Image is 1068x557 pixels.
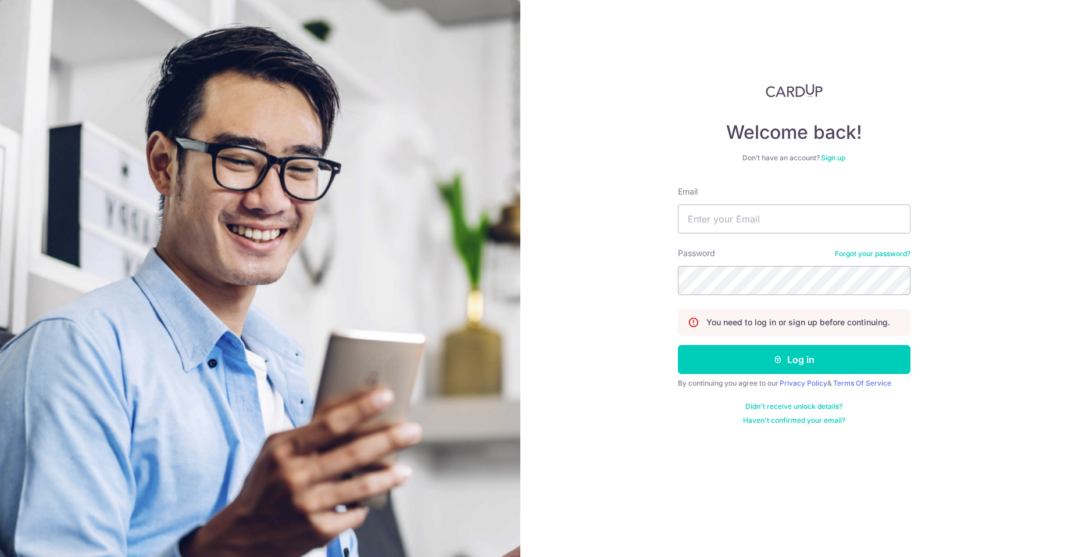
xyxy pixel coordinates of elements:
label: Email [678,186,698,197]
a: Haven't confirmed your email? [743,416,845,425]
h4: Welcome back! [678,121,910,144]
img: CardUp Logo [766,84,823,98]
div: Don’t have an account? [678,153,910,163]
a: Sign up [821,153,845,162]
a: Privacy Policy [780,379,827,387]
p: You need to log in or sign up before continuing. [706,317,890,328]
a: Didn't receive unlock details? [745,402,842,411]
a: Forgot your password? [835,249,910,258]
a: Terms Of Service [833,379,891,387]
label: Password [678,247,715,259]
div: By continuing you agree to our & [678,379,910,388]
input: Enter your Email [678,204,910,233]
button: Log in [678,345,910,374]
